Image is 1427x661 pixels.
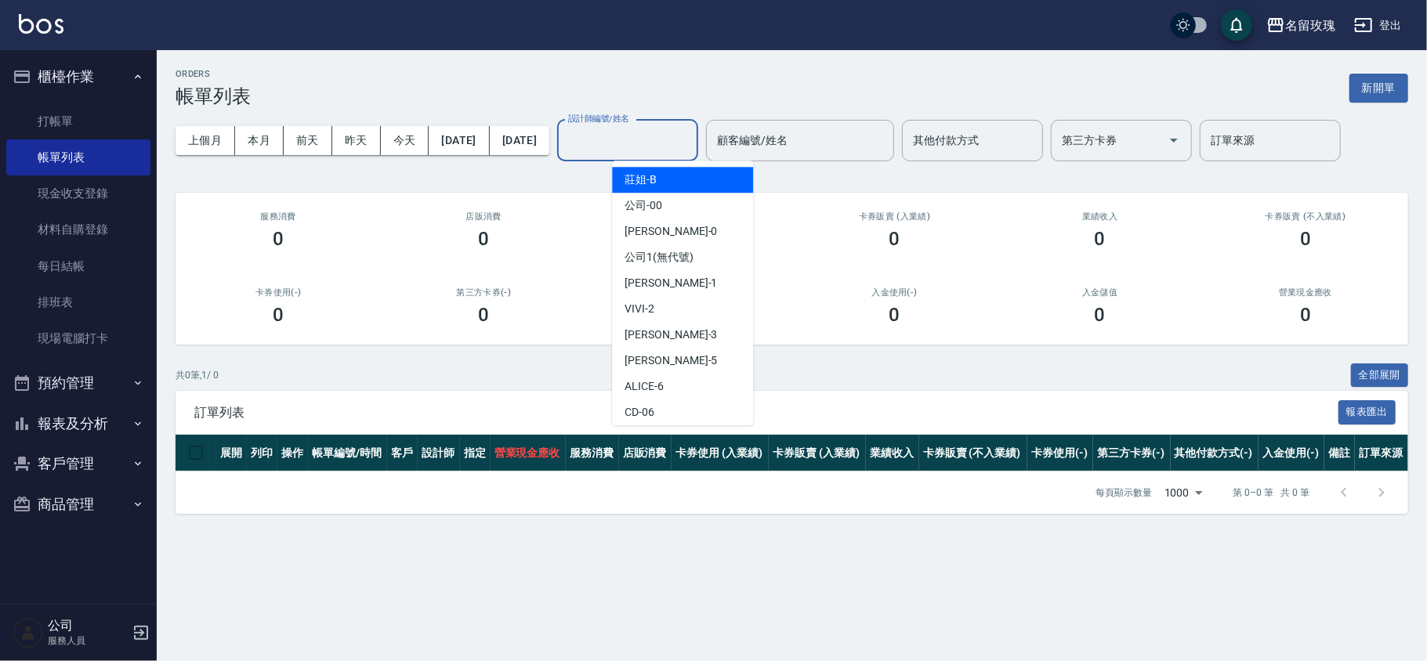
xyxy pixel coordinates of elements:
[1095,228,1106,250] h3: 0
[6,484,150,525] button: 商品管理
[568,113,629,125] label: 設計師編號/姓名
[625,327,717,343] span: [PERSON_NAME] -3
[1348,11,1408,40] button: 登出
[1300,228,1311,250] h3: 0
[194,287,362,298] h2: 卡券使用(-)
[48,634,128,648] p: 服務人員
[1349,74,1408,103] button: 新開單
[478,228,489,250] h3: 0
[48,618,128,634] h5: 公司
[769,435,866,471] th: 卡券販賣 (入業績)
[1016,287,1184,298] h2: 入金儲值
[889,228,900,250] h3: 0
[605,287,773,298] h2: 其他付款方式(-)
[284,126,332,155] button: 前天
[1222,287,1389,298] h2: 營業現金應收
[1300,304,1311,326] h3: 0
[625,352,717,369] span: [PERSON_NAME] -5
[1260,9,1342,42] button: 名留玫瑰
[919,435,1027,471] th: 卡券販賣 (不入業績)
[1221,9,1252,41] button: save
[619,435,672,471] th: 店販消費
[273,228,284,250] h3: 0
[216,435,247,471] th: 展開
[6,175,150,211] a: 現金收支登錄
[247,435,277,471] th: 列印
[235,126,284,155] button: 本月
[429,126,489,155] button: [DATE]
[625,404,654,421] span: CD -06
[194,211,362,222] h3: 服務消費
[1093,435,1170,471] th: 第三方卡券(-)
[625,197,662,214] span: 公司 -00
[672,435,769,471] th: 卡券使用 (入業績)
[490,126,549,155] button: [DATE]
[625,172,657,188] span: 莊姐 -B
[6,403,150,444] button: 報表及分析
[1233,486,1309,500] p: 第 0–0 筆 共 0 筆
[418,435,459,471] th: 設計師
[6,363,150,403] button: 預約管理
[1171,435,1259,471] th: 其他付款方式(-)
[6,103,150,139] a: 打帳單
[478,304,489,326] h3: 0
[605,211,773,222] h2: 卡券使用 (入業績)
[6,284,150,320] a: 排班表
[1338,404,1396,419] a: 報表匯出
[625,378,664,395] span: ALICE -6
[6,320,150,356] a: 現場電腦打卡
[194,405,1338,421] span: 訂單列表
[625,223,717,240] span: [PERSON_NAME] -0
[277,435,308,471] th: 操作
[1259,435,1324,471] th: 入金使用(-)
[1027,435,1093,471] th: 卡券使用(-)
[13,617,44,648] img: Person
[176,126,235,155] button: 上個月
[176,85,251,107] h3: 帳單列表
[400,287,567,298] h2: 第三方卡券(-)
[1222,211,1389,222] h2: 卡券販賣 (不入業績)
[273,304,284,326] h3: 0
[1324,435,1355,471] th: 備註
[1161,128,1186,153] button: Open
[6,56,150,97] button: 櫃檯作業
[866,435,919,471] th: 業績收入
[6,248,150,284] a: 每日結帳
[566,435,619,471] th: 服務消費
[889,304,900,326] h3: 0
[308,435,387,471] th: 帳單編號/時間
[810,211,978,222] h2: 卡券販賣 (入業績)
[176,69,251,79] h2: ORDERS
[6,211,150,247] a: 材料自購登錄
[460,435,491,471] th: 指定
[400,211,567,222] h2: 店販消費
[625,249,694,265] span: 公司1 (無代號)
[6,139,150,175] a: 帳單列表
[387,435,418,471] th: 客戶
[1285,16,1335,35] div: 名留玫瑰
[176,368,219,382] p: 共 0 筆, 1 / 0
[1095,304,1106,326] h3: 0
[1016,211,1184,222] h2: 業績收入
[1355,435,1408,471] th: 訂單來源
[625,275,717,291] span: [PERSON_NAME] -1
[491,435,566,471] th: 營業現金應收
[6,443,150,484] button: 客戶管理
[1349,80,1408,95] a: 新開單
[332,126,381,155] button: 昨天
[1158,471,1208,514] div: 1000
[625,301,654,317] span: VIVI -2
[810,287,978,298] h2: 入金使用(-)
[1351,363,1409,388] button: 全部展開
[381,126,429,155] button: 今天
[1338,400,1396,424] button: 報表匯出
[19,14,63,34] img: Logo
[1096,486,1152,500] p: 每頁顯示數量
